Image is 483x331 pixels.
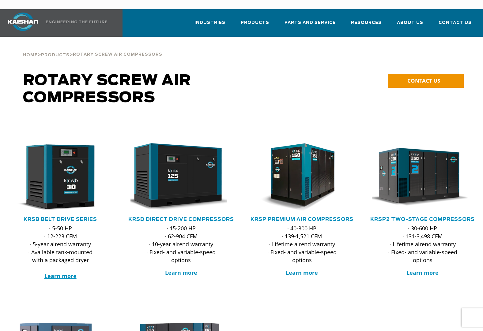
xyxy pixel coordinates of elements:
[5,143,107,211] img: krsb30
[247,143,348,211] img: krsp150
[370,217,475,222] a: KRSP2 Two-Stage Compressors
[10,143,111,211] div: krsb30
[165,269,197,276] a: Learn more
[397,15,423,35] a: About Us
[251,217,353,222] a: KRSP Premium Air Compressors
[46,20,107,23] img: Engineering the future
[264,224,340,264] p: · 40-300 HP · 139-1,521 CFM · Lifetime airend warranty · Fixed- and variable-speed options
[407,77,440,84] span: CONTACT US
[194,19,225,26] span: Industries
[397,19,423,26] span: About Us
[368,143,469,211] img: krsp350
[143,224,219,264] p: · 15-200 HP · 62-904 CFM · 10-year airend warranty · Fixed- and variable-speed options
[351,19,382,26] span: Resources
[23,73,191,105] span: Rotary Screw Air Compressors
[22,224,99,280] p: · 5-50 HP · 12-223 CFM · 5-year airend warranty · Available tank-mounted with a packaged dryer
[241,19,269,26] span: Products
[41,52,70,58] a: Products
[44,272,77,280] a: Learn more
[41,53,70,57] span: Products
[241,15,269,35] a: Products
[23,37,162,60] div: > >
[439,19,472,26] span: Contact Us
[126,143,227,211] img: krsd125
[439,15,472,35] a: Contact Us
[24,217,97,222] a: KRSB Belt Drive Series
[23,53,38,57] span: Home
[351,15,382,35] a: Resources
[251,143,353,211] div: krsp150
[130,143,232,211] div: krsd125
[285,15,336,35] a: Parts and Service
[372,143,473,211] div: krsp350
[286,269,318,276] a: Learn more
[128,217,234,222] a: KRSD Direct Drive Compressors
[384,224,461,264] p: · 30-600 HP · 131-3,498 CFM · Lifetime airend warranty · Fixed- and variable-speed options
[194,15,225,35] a: Industries
[23,52,38,58] a: Home
[406,269,439,276] a: Learn more
[388,74,464,88] a: CONTACT US
[285,19,336,26] span: Parts and Service
[73,53,162,57] span: Rotary Screw Air Compressors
